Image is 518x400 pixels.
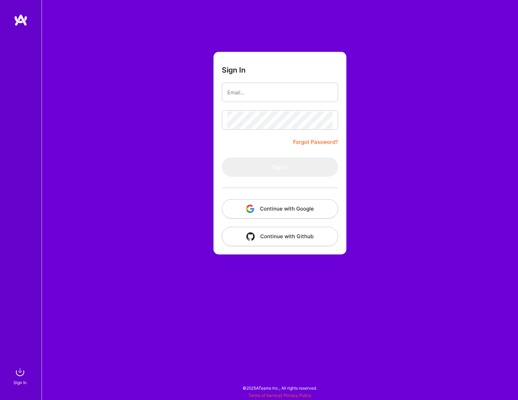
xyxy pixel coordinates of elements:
button: Continue with Google [222,199,338,218]
button: Sign In [222,157,338,177]
div: Sign In [13,379,27,386]
img: icon [246,205,254,213]
button: Continue with Github [222,227,338,246]
span: | [248,393,311,398]
a: Forgot Password? [293,138,338,146]
h3: Sign In [222,66,246,74]
img: sign in [13,365,27,379]
a: Terms of Service [248,393,281,398]
img: icon [246,232,255,241]
input: Email... [227,84,333,101]
a: sign inSign In [15,365,27,386]
a: Privacy Policy [283,393,311,398]
div: © 2025 ATeams Inc., All rights reserved. [42,379,518,397]
img: logo [14,14,28,26]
